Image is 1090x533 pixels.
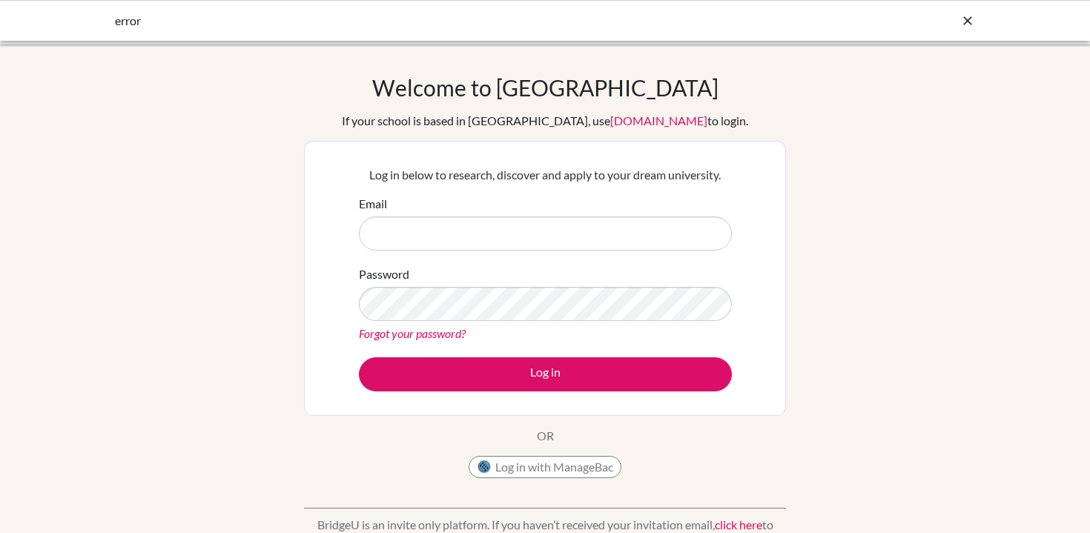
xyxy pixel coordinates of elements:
a: Forgot your password? [359,326,466,340]
div: error [115,12,753,30]
h1: Welcome to [GEOGRAPHIC_DATA] [372,74,719,101]
p: OR [537,427,554,445]
button: Log in with ManageBac [469,456,621,478]
a: [DOMAIN_NAME] [610,113,707,128]
label: Email [359,195,387,213]
button: Log in [359,357,732,391]
a: click here [715,517,762,532]
div: If your school is based in [GEOGRAPHIC_DATA], use to login. [342,112,748,130]
label: Password [359,265,409,283]
p: Log in below to research, discover and apply to your dream university. [359,166,732,184]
